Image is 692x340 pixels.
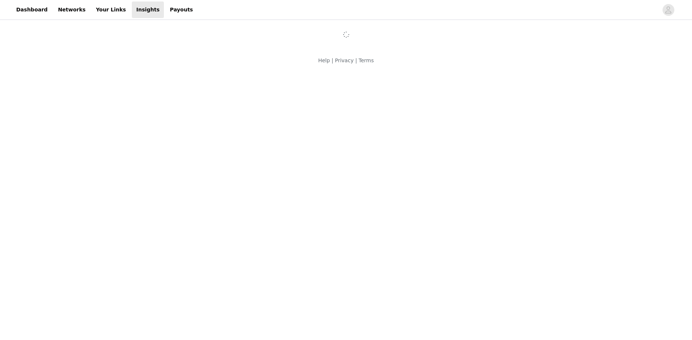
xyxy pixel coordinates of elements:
[355,57,357,63] span: |
[331,57,333,63] span: |
[665,4,672,16] div: avatar
[165,1,197,18] a: Payouts
[12,1,52,18] a: Dashboard
[335,57,354,63] a: Privacy
[53,1,90,18] a: Networks
[132,1,164,18] a: Insights
[359,57,374,63] a: Terms
[91,1,130,18] a: Your Links
[318,57,330,63] a: Help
